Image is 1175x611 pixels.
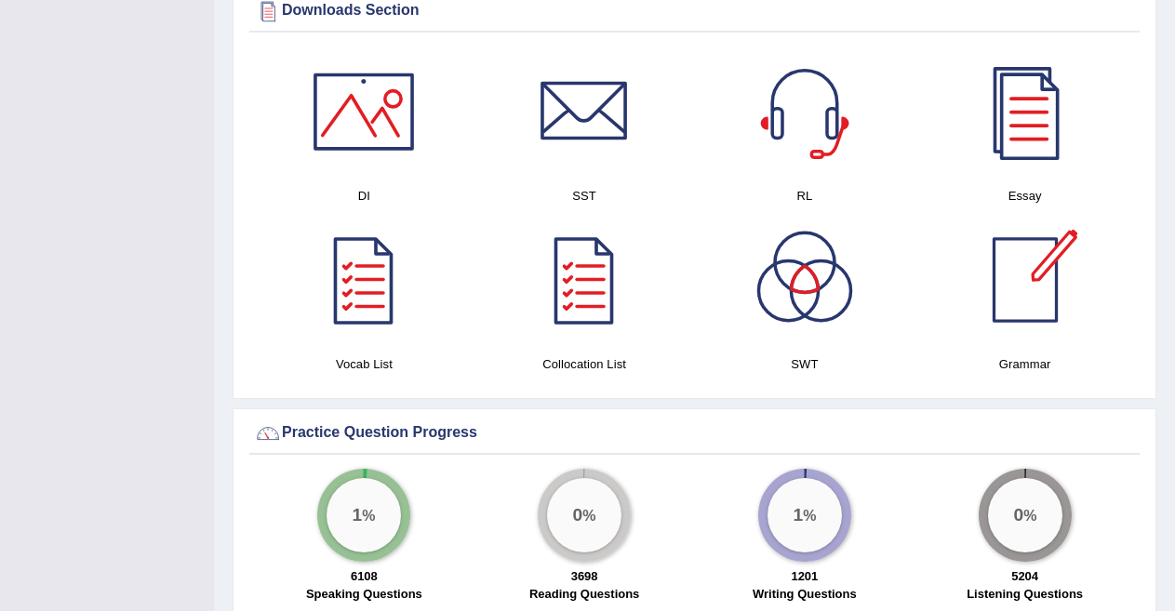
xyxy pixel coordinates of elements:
[263,354,465,374] h4: Vocab List
[924,354,1126,374] h4: Grammar
[484,186,686,206] h4: SST
[1011,569,1038,583] strong: 5204
[351,569,378,583] strong: 6108
[1013,505,1023,525] big: 0
[791,569,818,583] strong: 1201
[547,478,621,552] div: %
[327,478,401,552] div: %
[571,569,598,583] strong: 3698
[263,186,465,206] h4: DI
[967,585,1083,603] label: Listening Questions
[254,419,1135,447] div: Practice Question Progress
[353,505,363,525] big: 1
[753,585,857,603] label: Writing Questions
[768,478,842,552] div: %
[529,585,639,603] label: Reading Questions
[988,478,1062,552] div: %
[924,186,1126,206] h4: Essay
[484,354,686,374] h4: Collocation List
[704,354,906,374] h4: SWT
[573,505,583,525] big: 0
[793,505,803,525] big: 1
[704,186,906,206] h4: RL
[306,585,422,603] label: Speaking Questions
